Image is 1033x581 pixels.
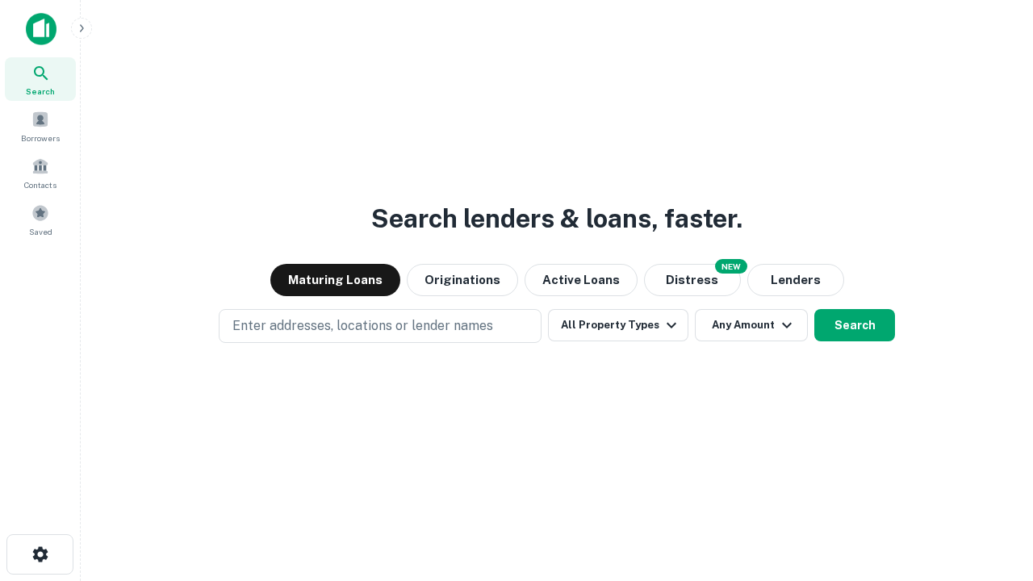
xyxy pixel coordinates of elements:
[548,309,688,341] button: All Property Types
[5,57,76,101] a: Search
[5,151,76,194] a: Contacts
[952,452,1033,529] iframe: Chat Widget
[371,199,742,238] h3: Search lenders & loans, faster.
[219,309,542,343] button: Enter addresses, locations or lender names
[644,264,741,296] button: Search distressed loans with lien and other non-mortgage details.
[407,264,518,296] button: Originations
[715,259,747,274] div: NEW
[525,264,638,296] button: Active Loans
[26,85,55,98] span: Search
[270,264,400,296] button: Maturing Loans
[695,309,808,341] button: Any Amount
[5,104,76,148] a: Borrowers
[232,316,493,336] p: Enter addresses, locations or lender names
[5,198,76,241] a: Saved
[747,264,844,296] button: Lenders
[21,132,60,144] span: Borrowers
[814,309,895,341] button: Search
[29,225,52,238] span: Saved
[26,13,56,45] img: capitalize-icon.png
[24,178,56,191] span: Contacts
